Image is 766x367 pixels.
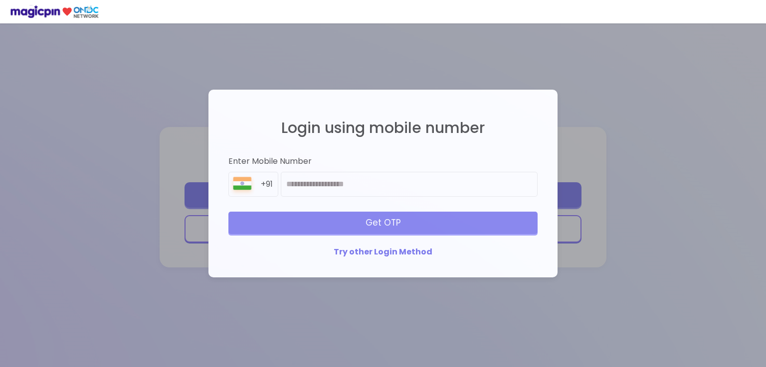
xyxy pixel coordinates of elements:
div: +91 [261,179,278,190]
img: 8BGLRPwvQ+9ZgAAAAASUVORK5CYII= [229,175,256,196]
img: ondc-logo-new-small.8a59708e.svg [10,5,99,18]
h2: Login using mobile number [228,120,538,136]
div: Enter Mobile Number [228,156,538,167]
div: Try other Login Method [228,246,538,258]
